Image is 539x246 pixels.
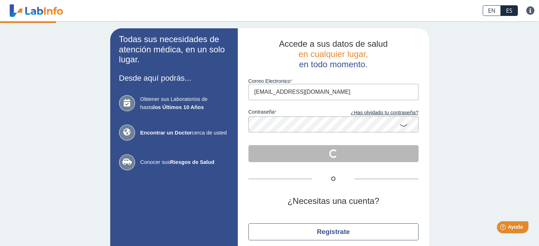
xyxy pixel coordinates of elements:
[312,175,355,183] span: O
[248,109,333,117] label: contraseña
[170,159,214,165] b: Riesgos de Salud
[119,34,229,65] h2: Todas sus necesidades de atención médica, en un solo lugar.
[299,59,367,69] span: en todo momento.
[476,218,531,238] iframe: Help widget launcher
[140,158,229,166] span: Conocer sus
[248,223,419,240] button: Regístrate
[333,109,419,117] a: ¿Has olvidado tu contraseña?
[483,5,501,16] a: EN
[140,95,229,111] span: Obtener sus Laboratorios de hasta
[298,49,368,59] span: en cualquier lugar,
[140,130,192,136] b: Encontrar un Doctor
[153,104,204,110] b: los Últimos 10 Años
[501,5,518,16] a: ES
[248,78,419,84] label: Correo Electronico
[119,74,229,82] h3: Desde aquí podrás...
[279,39,388,48] span: Accede a sus datos de salud
[140,129,229,137] span: cerca de usted
[248,196,419,206] h2: ¿Necesitas una cuenta?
